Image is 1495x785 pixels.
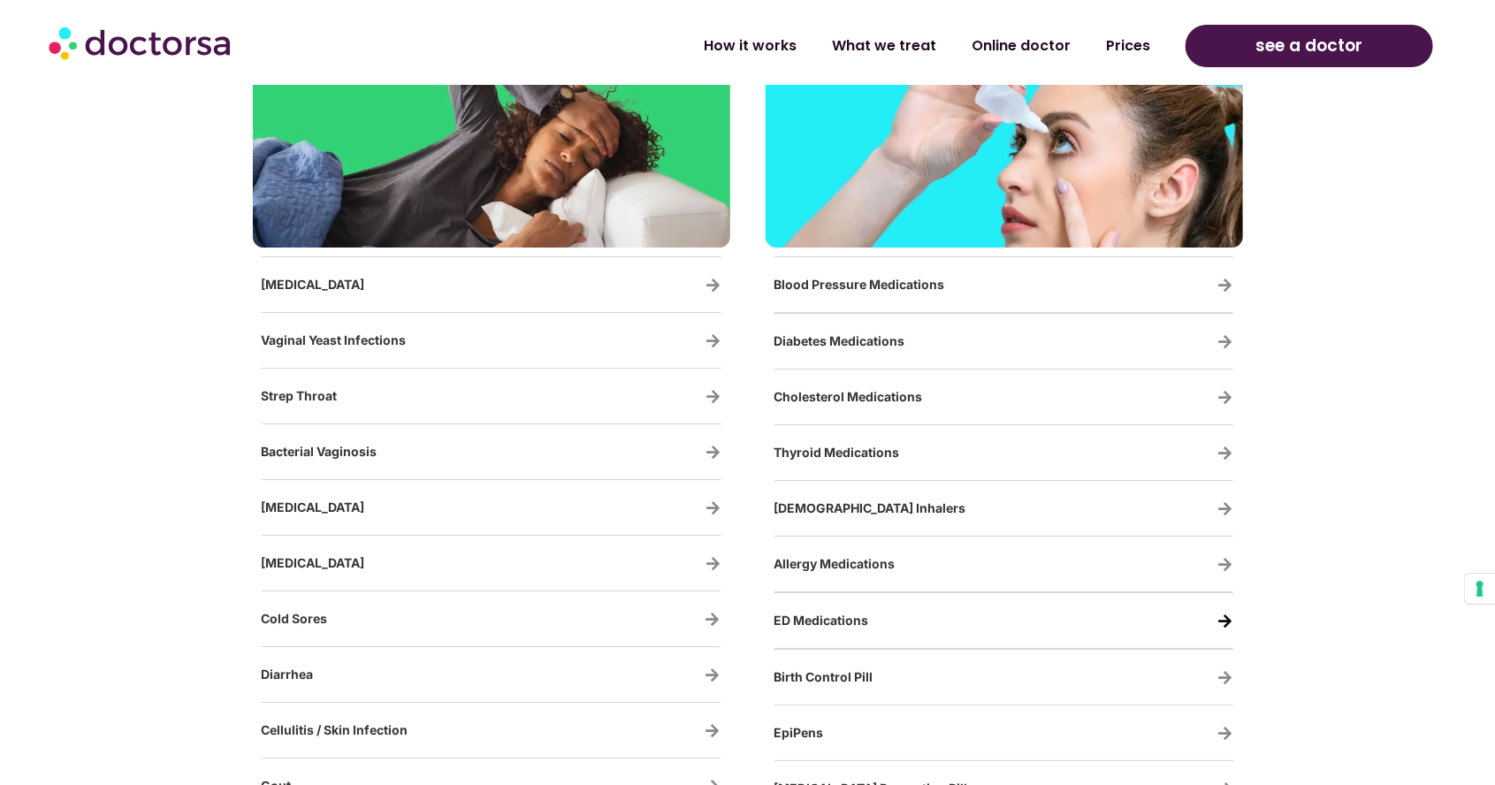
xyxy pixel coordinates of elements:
a: Cold Sores [706,612,721,627]
a: Vaginal Yeast Infections [262,332,407,347]
a: Prices [1088,26,1168,66]
a: [MEDICAL_DATA] [262,555,365,570]
a: [MEDICAL_DATA] [262,499,365,514]
a: [MEDICAL_DATA] [262,277,365,292]
button: Your consent preferences for tracking technologies [1465,574,1495,604]
a: Cellulitis / Skin Infection [706,723,721,738]
span: see a doctor [1256,32,1363,60]
a: Diarrhea [706,667,721,682]
a: Sinus Infection [706,556,721,571]
span: [DEMOGRAPHIC_DATA] Inhalers [774,500,966,515]
span: EpiPens [774,725,824,740]
a: Strep Throat [706,389,721,404]
a: Vaginal Yeast Infections [706,333,721,348]
a: Strep Throat [262,388,338,403]
a: Flu [706,500,721,515]
nav: Menu [390,26,1168,66]
span: Blood Pressure Medications [774,277,945,292]
a: see a doctor [1186,25,1432,67]
a: How it works [686,26,814,66]
span: ED Medications [774,613,869,628]
span: Cholesterol Medications [774,389,923,404]
a: Urinary Tract Infections [706,278,721,293]
span: Birth Control Pill [774,669,873,684]
a: What we treat [814,26,954,66]
a: Cellulitis / Skin Infection [262,722,408,737]
a: Diarrhea [262,667,314,682]
a: Cold Sores [262,611,328,626]
span: Thyroid Medications [774,445,900,460]
span: Diabetes Medications [774,333,905,348]
span: Allergy Medications [774,556,896,571]
a: Bacterial Vaginosis [706,445,721,460]
a: Online doctor [954,26,1088,66]
a: Bacterial Vaginosis [262,444,378,459]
